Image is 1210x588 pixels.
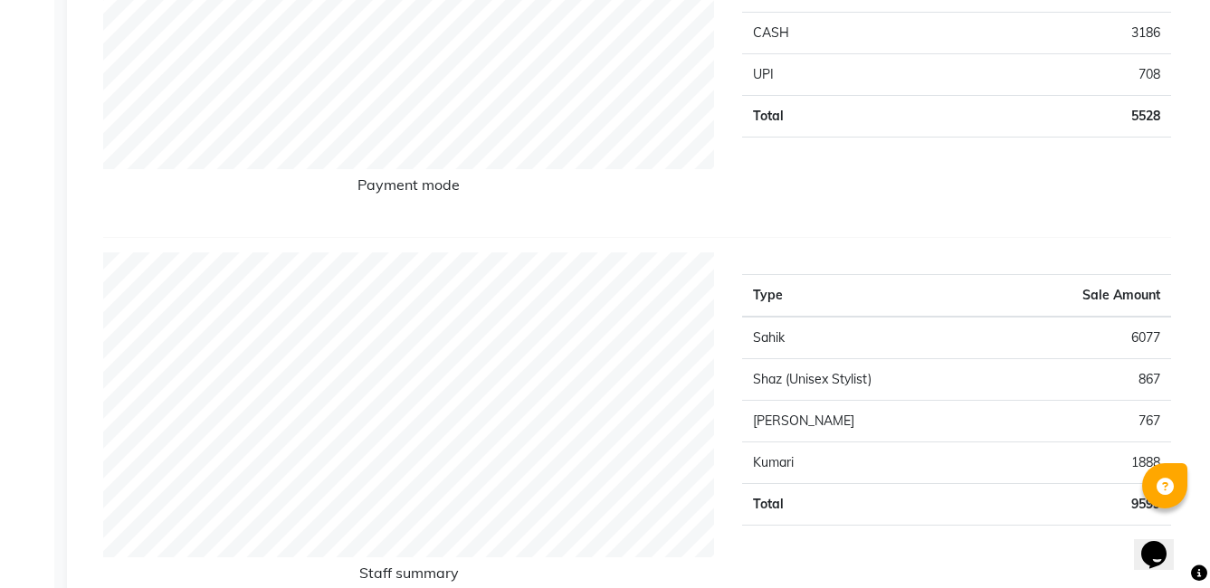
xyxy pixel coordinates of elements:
td: Sahik [742,317,993,359]
td: CASH [742,13,927,54]
th: Sale Amount [993,275,1171,318]
td: [PERSON_NAME] [742,401,993,442]
td: 5528 [927,96,1171,138]
td: 767 [993,401,1171,442]
h6: Payment mode [103,176,715,201]
td: 1888 [993,442,1171,484]
td: Total [742,484,993,526]
td: 708 [927,54,1171,96]
td: UPI [742,54,927,96]
th: Type [742,275,993,318]
td: Kumari [742,442,993,484]
td: Total [742,96,927,138]
td: 9599 [993,484,1171,526]
td: Shaz (Unisex Stylist) [742,359,993,401]
td: 6077 [993,317,1171,359]
iframe: chat widget [1134,516,1192,570]
td: 3186 [927,13,1171,54]
td: 867 [993,359,1171,401]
